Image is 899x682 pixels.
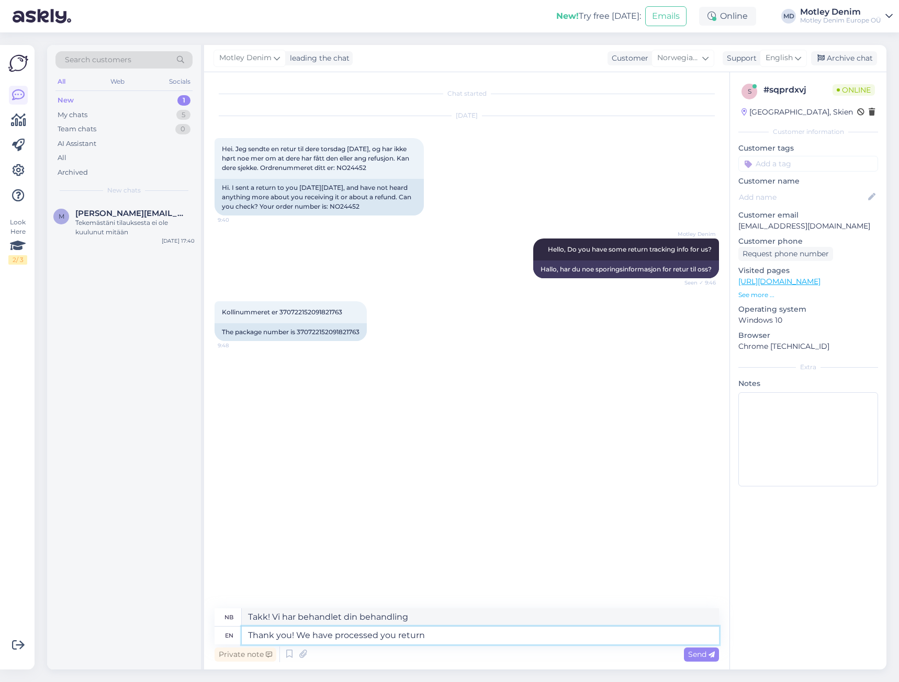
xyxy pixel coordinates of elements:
[215,111,719,120] div: [DATE]
[699,7,756,26] div: Online
[58,95,74,106] div: New
[738,176,878,187] p: Customer name
[225,627,233,644] div: en
[222,308,342,316] span: Kollinummeret er 370722152091821763
[738,315,878,326] p: Windows 10
[242,608,719,626] textarea: Takk! Vi har behandlet din behandling
[58,124,96,134] div: Team chats
[723,53,757,64] div: Support
[608,53,648,64] div: Customer
[548,245,712,253] span: Hello, Do you have some return tracking info for us?
[58,110,87,120] div: My chats
[107,186,141,195] span: New chats
[738,378,878,389] p: Notes
[738,341,878,352] p: Chrome [TECHNICAL_ID]
[58,153,66,163] div: All
[677,230,716,238] span: Motley Denim
[8,218,27,265] div: Look Here
[738,290,878,300] p: See more ...
[222,145,411,172] span: Hei. Jeg sendte en retur til dere torsdag [DATE], og har ikke hørt noe mer om at dere har fått de...
[242,627,719,644] textarea: Thank you! We have processed you return
[645,6,687,26] button: Emails
[738,304,878,315] p: Operating system
[218,342,257,349] span: 9:48
[8,53,28,73] img: Askly Logo
[8,255,27,265] div: 2 / 3
[177,95,190,106] div: 1
[738,127,878,137] div: Customer information
[167,75,193,88] div: Socials
[677,279,716,287] span: Seen ✓ 9:46
[688,650,715,659] span: Send
[741,107,853,118] div: [GEOGRAPHIC_DATA], Skien
[738,265,878,276] p: Visited pages
[58,167,88,178] div: Archived
[781,9,796,24] div: MD
[738,221,878,232] p: [EMAIL_ADDRESS][DOMAIN_NAME]
[175,124,190,134] div: 0
[738,362,878,372] div: Extra
[218,216,257,224] span: 9:40
[215,323,367,341] div: The package number is 370722152091821763
[59,212,64,220] span: m
[739,191,866,203] input: Add name
[215,179,424,215] div: Hi. I sent a return to you [DATE][DATE], and have not heard anything more about you receiving it ...
[738,330,878,341] p: Browser
[800,16,881,25] div: Motley Denim Europe OÜ
[162,237,195,245] div: [DATE] 17:40
[286,53,350,64] div: leading the chat
[556,10,641,22] div: Try free [DATE]:
[75,209,184,218] span: mikko.meskanen@gmail.com
[738,277,821,286] a: [URL][DOMAIN_NAME]
[800,8,893,25] a: Motley DenimMotley Denim Europe OÜ
[58,139,96,149] div: AI Assistant
[766,52,793,64] span: English
[215,89,719,98] div: Chat started
[738,156,878,172] input: Add a tag
[657,52,700,64] span: Norwegian Bokmål
[738,143,878,154] p: Customer tags
[108,75,127,88] div: Web
[738,247,833,261] div: Request phone number
[748,87,751,95] span: s
[55,75,68,88] div: All
[738,236,878,247] p: Customer phone
[811,51,877,65] div: Archive chat
[75,218,195,237] div: Tekemästäni tilauksesta ei ole kuulunut mitään
[215,647,276,662] div: Private note
[556,11,579,21] b: New!
[833,84,875,96] span: Online
[763,84,833,96] div: # sqprdxvj
[224,608,233,626] div: nb
[219,52,272,64] span: Motley Denim
[800,8,881,16] div: Motley Denim
[65,54,131,65] span: Search customers
[738,210,878,221] p: Customer email
[533,260,719,278] div: Hallo, har du noe sporingsinformasjon for retur til oss?
[176,110,190,120] div: 5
